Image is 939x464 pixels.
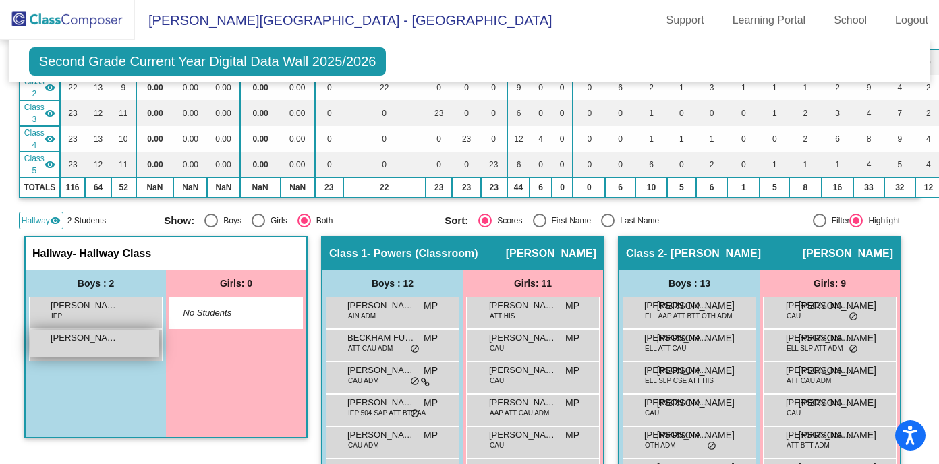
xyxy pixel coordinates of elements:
[426,100,453,126] td: 23
[667,75,696,100] td: 1
[823,9,878,31] a: School
[786,396,853,409] span: [PERSON_NAME]
[24,76,45,100] span: Class 2
[367,247,478,260] span: - Powers (Classroom)
[789,126,822,152] td: 2
[45,108,55,119] mat-icon: visibility
[348,440,379,451] span: CAU ADM
[85,100,111,126] td: 12
[853,177,884,198] td: 33
[656,9,715,31] a: Support
[45,159,55,170] mat-icon: visibility
[424,299,438,313] span: MP
[343,177,426,198] td: 22
[240,177,281,198] td: NaN
[696,152,727,177] td: 2
[452,100,480,126] td: 0
[207,100,239,126] td: 0.00
[343,75,426,100] td: 22
[565,299,579,313] span: MP
[347,299,415,312] span: [PERSON_NAME]
[727,177,760,198] td: 1
[789,75,822,100] td: 1
[452,152,480,177] td: 0
[787,343,843,353] span: ELL SLP ATT ADM
[85,126,111,152] td: 13
[490,376,504,386] span: CAU
[645,408,659,418] span: CAU
[884,152,915,177] td: 5
[489,396,557,409] span: [PERSON_NAME]
[60,75,85,100] td: 22
[29,47,387,76] span: Second Grade Current Year Digital Data Wall 2025/2026
[207,177,239,198] td: NaN
[481,126,507,152] td: 0
[822,152,854,177] td: 1
[787,440,830,451] span: ATT BTT ADM
[481,152,507,177] td: 23
[424,364,438,378] span: MP
[884,75,915,100] td: 4
[760,75,789,100] td: 1
[136,152,174,177] td: 0.00
[173,75,207,100] td: 0.00
[481,100,507,126] td: 0
[281,75,315,100] td: 0.00
[490,311,515,321] span: ATT HIS
[111,177,136,198] td: 52
[136,75,174,100] td: 0.00
[803,247,893,260] span: [PERSON_NAME]
[490,440,504,451] span: CAU
[490,343,504,353] span: CAU
[347,364,415,377] span: [PERSON_NAME] [PERSON_NAME]
[20,177,60,198] td: TOTALS
[645,343,687,353] span: ELL ATT CAU
[507,100,530,126] td: 6
[667,100,696,126] td: 0
[530,100,552,126] td: 0
[51,299,118,312] span: [PERSON_NAME]
[530,177,552,198] td: 6
[605,75,635,100] td: 6
[265,214,287,227] div: Girls
[136,100,174,126] td: 0.00
[343,126,426,152] td: 0
[410,376,420,387] span: do_not_disturb_alt
[51,331,118,345] span: [PERSON_NAME]
[789,100,822,126] td: 2
[605,177,635,198] td: 6
[657,331,735,345] span: [PERSON_NAME]
[136,177,174,198] td: NaN
[315,75,343,100] td: 0
[565,364,579,378] span: MP
[507,177,530,198] td: 44
[853,152,884,177] td: 4
[218,214,241,227] div: Boys
[644,364,712,377] span: [PERSON_NAME]
[173,152,207,177] td: 0.00
[424,428,438,442] span: MP
[20,152,60,177] td: Leeann Harper - Harper -ELL
[787,311,801,321] span: CAU
[452,177,480,198] td: 23
[111,152,136,177] td: 11
[60,177,85,198] td: 116
[85,75,111,100] td: 13
[348,311,376,321] span: AIN ADM
[45,134,55,144] mat-icon: visibility
[50,215,61,226] mat-icon: visibility
[644,299,712,312] span: [PERSON_NAME]
[657,364,735,378] span: [PERSON_NAME]
[635,126,667,152] td: 1
[240,100,281,126] td: 0.00
[173,100,207,126] td: 0.00
[644,428,712,442] span: [PERSON_NAME]
[799,331,876,345] span: [PERSON_NAME]
[789,152,822,177] td: 1
[657,396,735,410] span: [PERSON_NAME]
[853,75,884,100] td: 9
[667,152,696,177] td: 0
[424,396,438,410] span: MP
[348,343,393,353] span: ATT CAU ADM
[489,331,557,345] span: [PERSON_NAME]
